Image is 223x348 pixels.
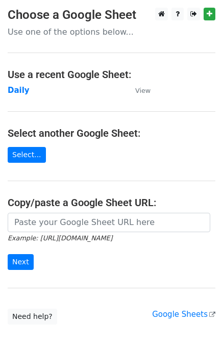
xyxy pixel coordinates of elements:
a: View [125,86,151,95]
h4: Use a recent Google Sheet: [8,68,215,81]
a: Daily [8,86,30,95]
input: Next [8,254,34,270]
a: Need help? [8,309,57,325]
input: Paste your Google Sheet URL here [8,213,210,232]
p: Use one of the options below... [8,27,215,37]
a: Select... [8,147,46,163]
h3: Choose a Google Sheet [8,8,215,22]
small: Example: [URL][DOMAIN_NAME] [8,234,112,242]
small: View [135,87,151,94]
h4: Copy/paste a Google Sheet URL: [8,196,215,209]
h4: Select another Google Sheet: [8,127,215,139]
a: Google Sheets [152,310,215,319]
